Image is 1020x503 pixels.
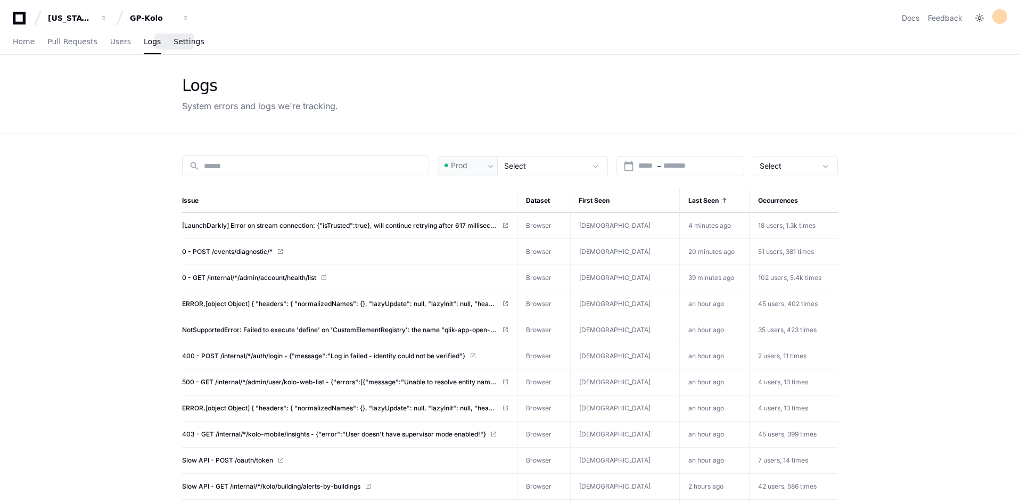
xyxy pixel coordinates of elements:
[47,30,97,54] a: Pull Requests
[758,456,808,464] span: 7 users, 14 times
[144,38,161,45] span: Logs
[174,38,204,45] span: Settings
[570,265,680,291] td: [DEMOGRAPHIC_DATA]
[517,422,570,448] td: Browser
[182,404,508,413] a: ERROR,[object Object] { "headers": { "normalizedNames": {}, "lazyUpdate": null, "lazyInit": null,...
[48,13,94,23] div: [US_STATE] Pacific
[902,13,919,23] a: Docs
[623,161,634,171] mat-icon: calendar_today
[182,274,508,282] a: 0 - GET /internal/*/admin/account/health/list
[680,265,749,291] td: 39 minutes ago
[130,13,176,23] div: GP-Kolo
[758,221,816,229] span: 18 users, 1.3k times
[928,13,963,23] button: Feedback
[504,161,526,170] span: Select
[517,395,570,422] td: Browser
[174,30,204,54] a: Settings
[189,161,200,171] mat-icon: search
[126,9,194,28] button: GP-Kolo
[182,76,338,95] div: Logs
[182,430,508,439] a: 403 - GET /internal/*/kolo-mobile/insights - {"error":"User doesn't have supervisor mode enabled!"}
[182,100,338,112] div: System errors and logs we're tracking.
[182,248,273,256] span: 0 - POST /events/diagnostic/*
[570,213,680,238] td: [DEMOGRAPHIC_DATA]
[517,343,570,369] td: Browser
[517,317,570,343] td: Browser
[182,300,498,308] span: ERROR,[object Object] { "headers": { "normalizedNames": {}, "lazyUpdate": null, "lazyInit": null,...
[758,430,817,438] span: 45 users, 399 times
[758,352,807,360] span: 2 users, 11 times
[517,448,570,474] td: Browser
[570,395,680,421] td: [DEMOGRAPHIC_DATA]
[680,369,749,395] td: an hour ago
[570,317,680,343] td: [DEMOGRAPHIC_DATA]
[657,161,661,171] span: –
[680,343,749,369] td: an hour ago
[182,482,508,491] a: Slow API - GET /internal/*/kolo/building/alerts-by-buildings
[110,38,131,45] span: Users
[517,239,570,265] td: Browser
[182,248,508,256] a: 0 - POST /events/diagnostic/*
[182,326,498,334] span: NotSupportedError: Failed to execute 'define' on 'CustomElementRegistry': the name "qlik-app-open...
[680,239,749,265] td: 20 minutes ago
[182,404,498,413] span: ERROR,[object Object] { "headers": { "normalizedNames": {}, "lazyUpdate": null, "lazyInit": null,...
[570,474,680,499] td: [DEMOGRAPHIC_DATA]
[182,456,273,465] span: Slow API - POST /oauth/token
[758,482,817,490] span: 42 users, 586 times
[182,430,486,439] span: 403 - GET /internal/*/kolo-mobile/insights - {"error":"User doesn't have supervisor mode enabled!"}
[182,274,316,282] span: 0 - GET /internal/*/admin/account/health/list
[182,300,508,308] a: ERROR,[object Object] { "headers": { "normalizedNames": {}, "lazyUpdate": null, "lazyInit": null,...
[182,352,508,360] a: 400 - POST /internal/*/auth/login - {"message":"Log in failed - identity could not be verified"}
[570,291,680,317] td: [DEMOGRAPHIC_DATA]
[13,38,35,45] span: Home
[758,404,808,412] span: 4 users, 13 times
[13,30,35,54] a: Home
[758,248,814,255] span: 51 users, 381 times
[570,422,680,447] td: [DEMOGRAPHIC_DATA]
[680,213,749,239] td: 4 minutes ago
[623,161,634,171] button: Open calendar
[182,326,508,334] a: NotSupportedError: Failed to execute 'define' on 'CustomElementRegistry': the name "qlik-app-open...
[680,422,749,448] td: an hour ago
[680,291,749,317] td: an hour ago
[182,482,360,491] span: Slow API - GET /internal/*/kolo/building/alerts-by-buildings
[182,221,498,230] span: [LaunchDarkly] Error on stream connection: {"isTrusted":true}, will continue retrying after 617 m...
[182,189,517,213] th: Issue
[680,317,749,343] td: an hour ago
[570,448,680,473] td: [DEMOGRAPHIC_DATA]
[758,326,817,334] span: 35 users, 423 times
[182,378,508,386] a: 500 - GET /internal/*/admin/user/kolo-web-list - {"errors":[{"message":"Unable to resolve entity ...
[451,160,467,171] span: Prod
[680,448,749,474] td: an hour ago
[517,265,570,291] td: Browser
[47,38,97,45] span: Pull Requests
[749,189,838,213] th: Occurrences
[517,474,570,500] td: Browser
[182,352,465,360] span: 400 - POST /internal/*/auth/login - {"message":"Log in failed - identity could not be verified"}
[680,474,749,500] td: 2 hours ago
[182,221,508,230] a: [LaunchDarkly] Error on stream connection: {"isTrusted":true}, will continue retrying after 617 m...
[688,196,719,205] span: Last Seen
[758,378,808,386] span: 4 users, 13 times
[570,343,680,369] td: [DEMOGRAPHIC_DATA]
[760,161,782,170] span: Select
[680,395,749,422] td: an hour ago
[758,300,818,308] span: 45 users, 402 times
[570,369,680,395] td: [DEMOGRAPHIC_DATA]
[517,291,570,317] td: Browser
[570,239,680,265] td: [DEMOGRAPHIC_DATA]
[182,456,508,465] a: Slow API - POST /oauth/token
[579,196,610,205] span: First Seen
[144,30,161,54] a: Logs
[758,274,821,282] span: 102 users, 5.4k times
[517,369,570,395] td: Browser
[517,189,570,213] th: Dataset
[182,378,498,386] span: 500 - GET /internal/*/admin/user/kolo-web-list - {"errors":[{"message":"Unable to resolve entity ...
[517,213,570,239] td: Browser
[110,30,131,54] a: Users
[44,9,112,28] button: [US_STATE] Pacific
